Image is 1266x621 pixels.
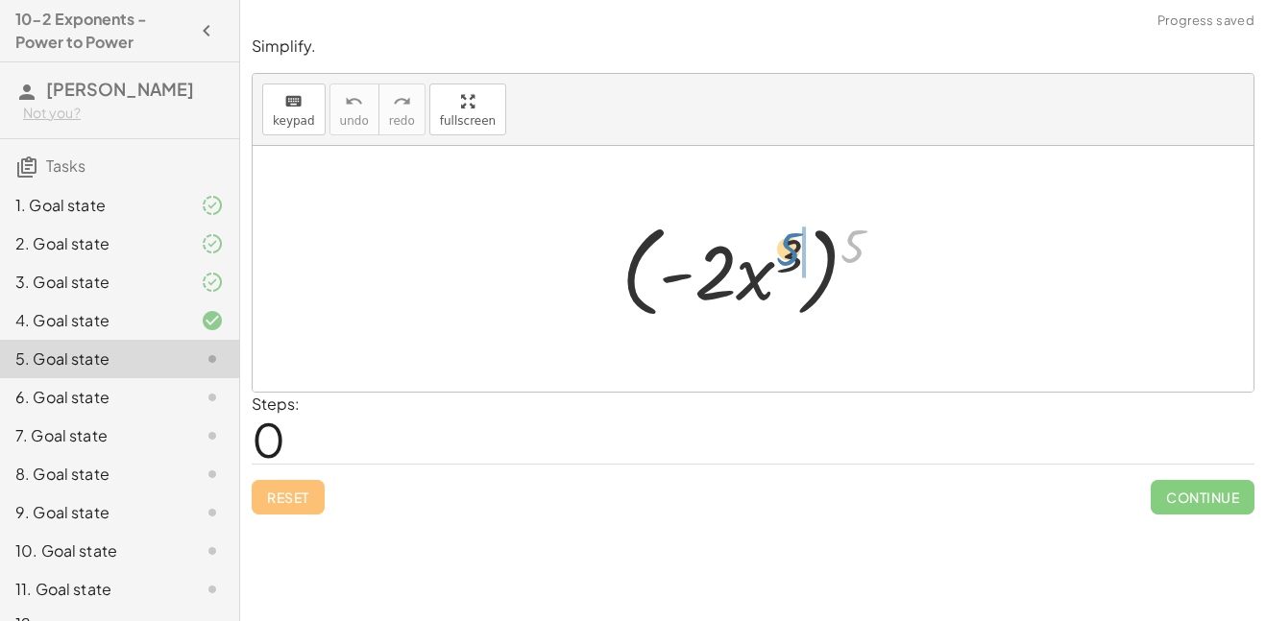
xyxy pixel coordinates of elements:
i: Task not started. [201,424,224,447]
div: 3. Goal state [15,271,170,294]
i: Task not started. [201,539,224,562]
div: 8. Goal state [15,463,170,486]
div: 10. Goal state [15,539,170,562]
i: Task not started. [201,463,224,486]
span: fullscreen [440,114,496,128]
span: [PERSON_NAME] [46,78,194,100]
span: Progress saved [1157,12,1254,31]
span: redo [389,114,415,128]
button: fullscreen [429,84,506,135]
div: 2. Goal state [15,232,170,255]
i: keyboard [284,90,303,113]
button: undoundo [329,84,379,135]
i: Task not started. [201,386,224,409]
i: Task not started. [201,578,224,601]
i: Task not started. [201,501,224,524]
div: 5. Goal state [15,347,170,370]
p: Simplify. [252,36,1254,58]
span: undo [340,114,369,128]
i: Task finished and correct. [201,309,224,332]
i: redo [393,90,411,113]
label: Steps: [252,394,300,414]
span: Tasks [46,155,85,176]
i: Task finished and part of it marked as correct. [201,271,224,294]
i: Task finished and part of it marked as correct. [201,194,224,217]
span: 0 [252,410,285,468]
div: Not you? [23,104,224,123]
div: 4. Goal state [15,309,170,332]
span: keypad [273,114,315,128]
i: Task not started. [201,347,224,370]
i: Task finished and part of it marked as correct. [201,232,224,255]
div: 11. Goal state [15,578,170,601]
div: 7. Goal state [15,424,170,447]
h4: 10-2 Exponents - Power to Power [15,8,189,54]
i: undo [345,90,363,113]
button: keyboardkeypad [262,84,326,135]
button: redoredo [378,84,426,135]
div: 9. Goal state [15,501,170,524]
div: 6. Goal state [15,386,170,409]
div: 1. Goal state [15,194,170,217]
